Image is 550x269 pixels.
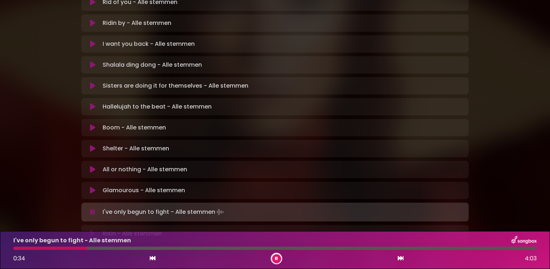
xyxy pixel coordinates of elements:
[103,165,187,174] p: All or nothing - Alle stemmen
[103,123,166,132] p: Boom - Alle stemmen
[215,207,225,217] img: waveform4.gif
[13,236,131,245] p: I've only begun to fight - Alle stemmen
[103,186,185,195] p: Glamourous - Alle stemmen
[103,81,248,90] p: Sisters are doing it for themselves - Alle stemmen
[511,236,537,245] img: songbox-logo-white.png
[103,61,202,69] p: Shalala ding dong - Alle stemmen
[103,229,162,238] p: Risin - Alle stemmen
[103,102,212,111] p: Hallelujah to the beat - Alle stemmen
[103,40,195,48] p: I want you back - Alle stemmen
[13,254,25,263] span: 0:34
[103,144,169,153] p: Shelter - Alle stemmen
[103,19,171,27] p: Ridin by - Alle stemmen
[103,207,225,217] p: I've only begun to fight - Alle stemmen
[525,254,537,263] span: 4:03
